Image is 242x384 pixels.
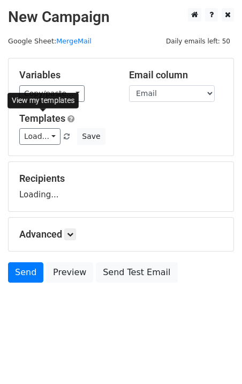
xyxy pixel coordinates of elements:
[19,228,223,240] h5: Advanced
[7,93,79,108] div: View my templates
[8,8,234,26] h2: New Campaign
[19,69,113,81] h5: Variables
[129,69,223,81] h5: Email column
[96,262,177,283] a: Send Test Email
[19,173,223,184] h5: Recipients
[162,35,234,47] span: Daily emails left: 50
[77,128,105,145] button: Save
[19,85,85,102] a: Copy/paste...
[19,173,223,201] div: Loading...
[8,37,92,45] small: Google Sheet:
[56,37,92,45] a: MergeMail
[19,113,65,124] a: Templates
[46,262,93,283] a: Preview
[8,262,43,283] a: Send
[162,37,234,45] a: Daily emails left: 50
[19,128,61,145] a: Load...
